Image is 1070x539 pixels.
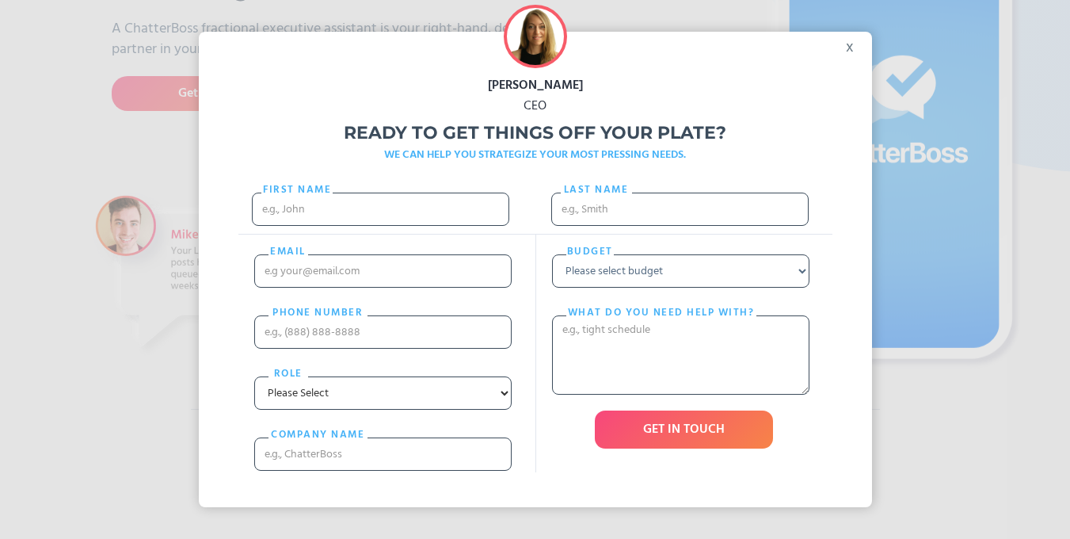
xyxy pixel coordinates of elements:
[566,244,614,260] label: Budget
[268,244,308,260] label: email
[199,75,872,96] div: [PERSON_NAME]
[561,182,632,198] label: Last name
[238,173,832,487] form: Freebie Popup Form 2021
[268,427,367,443] label: cOMPANY NAME
[595,411,773,449] input: GET IN TOUCH
[261,182,333,198] label: First Name
[836,32,872,55] div: x
[254,254,512,288] input: e.g your@email.com
[344,122,726,143] strong: Ready to get things off your plate?
[268,366,308,382] label: Role
[384,146,686,164] strong: WE CAN HELP YOU STRATEGIZE YOUR MOST PRESSING NEEDS.
[199,96,872,117] div: CEO
[252,193,509,226] input: e.g., John
[551,193,809,226] input: e.g., Smith
[268,305,367,321] label: PHONE nUMBER
[566,305,756,321] label: What do you need help with?
[254,438,512,471] input: e.g., ChatterBoss
[254,315,512,349] input: e.g., (888) 888-8888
